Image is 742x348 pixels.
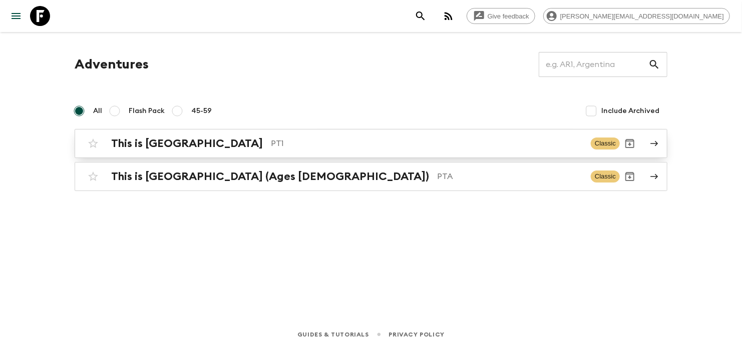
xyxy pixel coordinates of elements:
h1: Adventures [75,54,149,74]
p: PTA [437,170,583,182]
a: Give feedback [467,8,535,24]
h2: This is [GEOGRAPHIC_DATA] [111,137,263,150]
h2: This is [GEOGRAPHIC_DATA] (Ages [DEMOGRAPHIC_DATA]) [111,170,429,183]
span: Classic [591,170,620,182]
button: menu [6,6,26,26]
p: PT1 [271,137,583,149]
a: This is [GEOGRAPHIC_DATA] (Ages [DEMOGRAPHIC_DATA])PTAClassicArchive [75,162,667,191]
span: Flash Pack [129,106,165,116]
a: Guides & Tutorials [297,329,369,340]
a: Privacy Policy [389,329,445,340]
span: Include Archived [601,106,659,116]
input: e.g. AR1, Argentina [539,50,648,78]
span: Give feedback [482,12,535,20]
a: This is [GEOGRAPHIC_DATA]PT1ClassicArchive [75,129,667,158]
button: search adventures [411,6,431,26]
span: 45-59 [191,106,212,116]
button: Archive [620,166,640,186]
div: [PERSON_NAME][EMAIL_ADDRESS][DOMAIN_NAME] [543,8,730,24]
span: Classic [591,137,620,149]
button: Archive [620,133,640,153]
span: All [93,106,102,116]
span: [PERSON_NAME][EMAIL_ADDRESS][DOMAIN_NAME] [555,12,729,20]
